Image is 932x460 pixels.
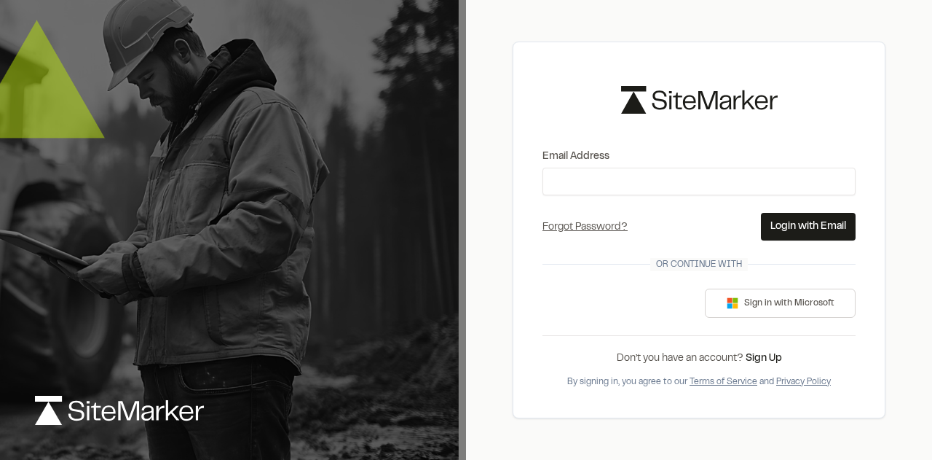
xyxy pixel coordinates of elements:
[746,354,782,363] a: Sign Up
[705,289,856,318] button: Sign in with Microsoft
[761,213,856,241] button: Login with Email
[535,287,683,319] iframe: Sign in with Google Button
[542,375,856,389] div: By signing in, you agree to our and
[542,149,856,165] label: Email Address
[776,375,831,389] button: Privacy Policy
[690,375,757,389] button: Terms of Service
[650,258,748,271] span: Or continue with
[621,86,778,113] img: logo-black-rebrand.svg
[542,351,856,367] div: Don’t you have an account?
[542,223,628,232] a: Forgot Password?
[35,396,204,425] img: logo-white-rebrand.svg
